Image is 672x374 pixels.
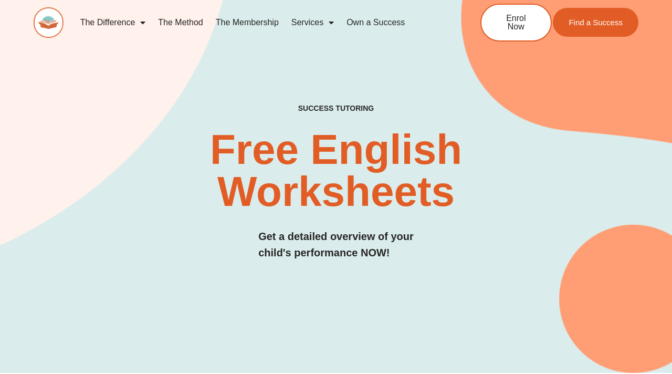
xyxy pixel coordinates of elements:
[74,11,152,35] a: The Difference
[285,11,340,35] a: Services
[480,4,552,41] a: Enrol Now
[258,228,414,261] h3: Get a detailed overview of your child's performance NOW!
[497,14,535,31] span: Enrol Now
[246,104,425,113] h4: SUCCESS TUTORING​
[340,11,411,35] a: Own a Success
[553,8,638,37] a: Find a Success
[74,11,446,35] nav: Menu
[569,18,623,26] span: Find a Success
[136,129,535,213] h2: Free English Worksheets​
[152,11,209,35] a: The Method
[209,11,285,35] a: The Membership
